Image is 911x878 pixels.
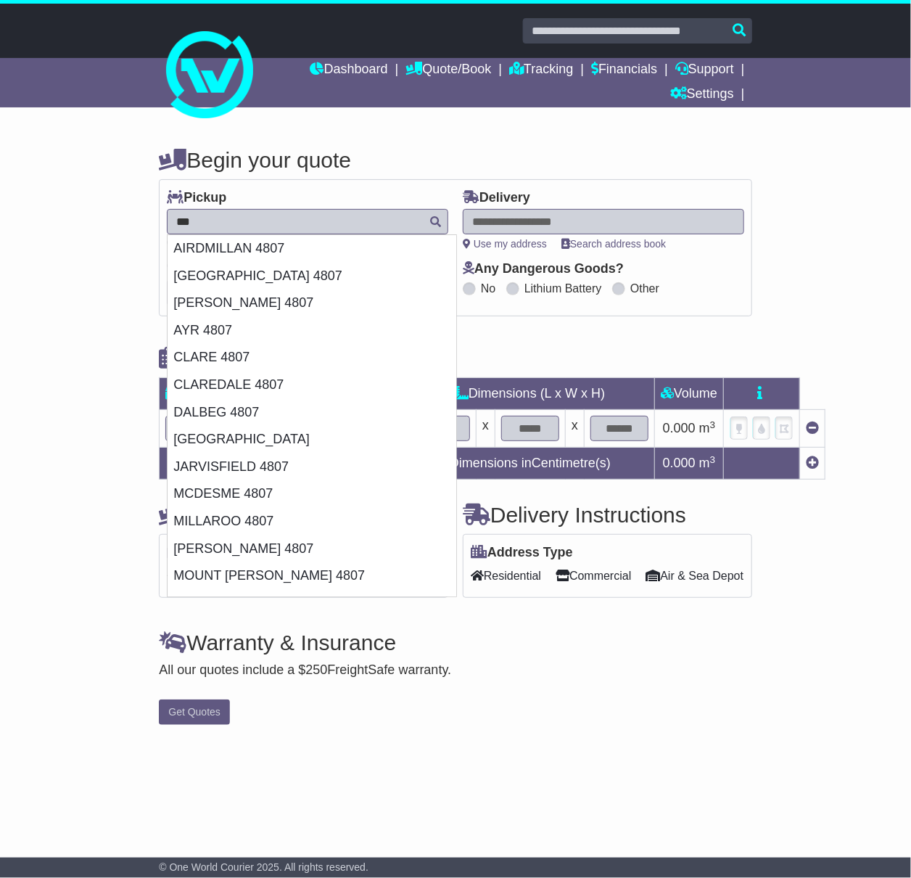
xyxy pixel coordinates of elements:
button: Get Quotes [159,699,230,725]
a: Remove this item [806,421,819,435]
span: m [699,421,716,435]
h4: Delivery Instructions [463,503,752,527]
div: JARVISFIELD 4807 [168,454,456,481]
a: Settings [670,83,734,107]
span: 0.000 [663,456,696,470]
span: Residential [471,565,541,587]
div: AYR 4807 [168,317,456,345]
span: 250 [305,662,327,677]
a: Use my address [463,238,547,250]
td: Type [160,378,281,410]
div: [GEOGRAPHIC_DATA] [168,426,456,454]
div: All our quotes include a $ FreightSafe warranty. [159,662,751,678]
label: Delivery [463,190,530,206]
div: MOUNT [PERSON_NAME] 4807 [168,562,456,590]
a: Financials [591,58,657,83]
span: Air & Sea Depot [646,565,743,587]
span: m [699,456,716,470]
a: Add new item [806,456,819,470]
label: Pickup [167,190,226,206]
a: Dashboard [310,58,388,83]
a: Quote/Book [405,58,491,83]
label: Any Dangerous Goods? [463,261,624,277]
div: CLARE 4807 [168,344,456,372]
h4: Begin your quote [159,148,751,172]
td: Dimensions (L x W x H) [406,378,655,410]
sup: 3 [710,419,716,430]
span: 0.000 [663,421,696,435]
label: Address Type [471,545,573,561]
a: Tracking [509,58,573,83]
div: [PERSON_NAME] 4807 [168,290,456,317]
h4: Pickup Instructions [159,503,448,527]
label: No [481,282,495,295]
h4: Package details | [159,346,341,370]
div: [PERSON_NAME] 4807 [168,536,456,563]
div: MULGRAVE 4807 [168,590,456,618]
label: Lithium Battery [524,282,602,295]
div: AIRDMILLAN 4807 [168,235,456,263]
div: MILLAROO 4807 [168,508,456,536]
h4: Warranty & Insurance [159,631,751,655]
div: MCDESME 4807 [168,480,456,508]
span: © One World Courier 2025. All rights reserved. [159,861,368,873]
div: CLAREDALE 4807 [168,372,456,399]
div: DALBEG 4807 [168,399,456,427]
div: [GEOGRAPHIC_DATA] 4807 [168,263,456,290]
td: Dimensions in Centimetre(s) [406,448,655,480]
a: Search address book [561,238,666,250]
typeahead: Please provide city [167,209,448,234]
label: Other [630,282,659,295]
a: Support [675,58,734,83]
td: Volume [655,378,724,410]
td: x [566,410,585,448]
td: Total [160,448,281,480]
td: x [477,410,495,448]
sup: 3 [710,454,716,465]
span: Commercial [556,565,631,587]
